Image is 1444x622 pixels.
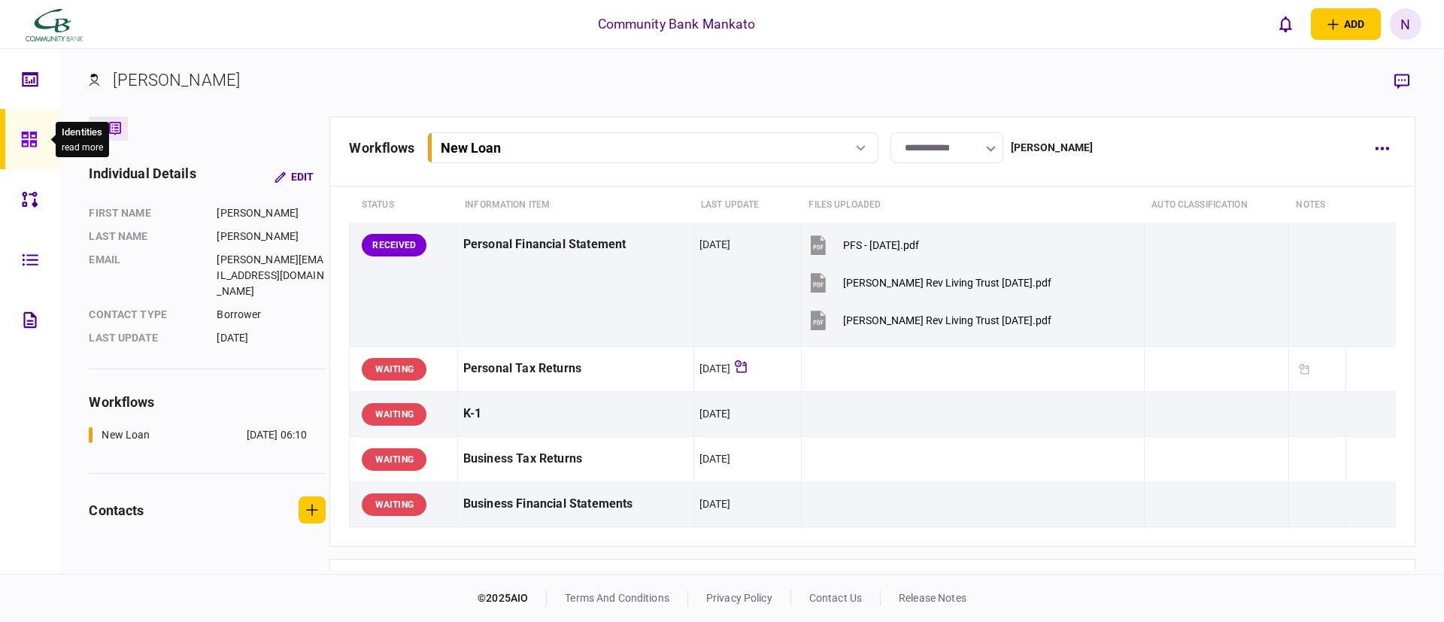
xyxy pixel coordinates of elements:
div: RECEIVED [362,234,426,256]
div: Business Tax Returns [463,442,688,476]
div: Christine Michaletz Rev Living Trust 9.13.17.pdf [843,314,1051,326]
div: [DATE] [699,361,731,376]
div: © 2025 AIO [478,590,547,606]
div: last update [89,330,202,346]
a: terms and conditions [565,592,669,604]
div: First name [89,205,202,221]
a: New Loan[DATE] 06:10 [89,427,307,443]
div: contacts [89,500,144,520]
div: K-1 [463,397,688,431]
div: Personal Financial Statement [463,228,688,262]
div: Personal Tax Returns [463,352,688,386]
div: Identities [62,125,103,140]
th: notes [1288,188,1345,223]
div: [PERSON_NAME] [217,229,326,244]
button: PFS - 03-31-25.pdf [807,228,919,262]
div: New Loan [102,427,150,443]
div: individual details [89,163,196,190]
button: New Loan [427,132,878,163]
th: status [350,188,457,223]
a: release notes [899,592,966,604]
div: [DATE] [699,406,731,421]
div: WAITING [362,448,426,471]
div: WAITING [362,358,426,381]
div: [DATE] [699,237,731,252]
button: read more [62,142,103,153]
div: [PERSON_NAME] [1011,140,1094,156]
th: last update [693,188,801,223]
th: Information item [457,188,693,223]
button: Edit [262,163,326,190]
div: PFS - 03-31-25.pdf [843,239,919,251]
button: open notifications list [1270,8,1302,40]
div: email [89,252,202,299]
div: [DATE] [699,451,731,466]
div: [PERSON_NAME] [113,68,240,93]
a: privacy policy [706,592,772,604]
div: [DATE] [699,496,731,511]
th: auto classification [1144,188,1288,223]
button: N [1390,8,1421,40]
div: workflows [89,392,326,412]
div: Borrower [217,307,326,323]
div: Business Financial Statements [463,487,688,521]
div: WAITING [362,403,426,426]
div: Joseph G. Michaletz Rev Living Trust 9.13.17.pdf [843,277,1051,289]
button: Christine Michaletz Rev Living Trust 9.13.17.pdf [807,303,1051,337]
div: Tickler available [1294,360,1314,379]
img: client company logo [23,5,85,43]
div: Contact type [89,307,202,323]
div: Community Bank Mankato [598,14,756,34]
div: WAITING [362,493,426,516]
div: [PERSON_NAME] [217,205,326,221]
div: workflows [349,138,414,158]
div: [PERSON_NAME][EMAIL_ADDRESS][DOMAIN_NAME] [217,252,326,299]
div: [DATE] 06:10 [247,427,308,443]
div: Last name [89,229,202,244]
button: Joseph G. Michaletz Rev Living Trust 9.13.17.pdf [807,265,1051,299]
div: New Loan [441,140,501,156]
button: open adding identity options [1311,8,1381,40]
div: [DATE] [217,330,326,346]
a: contact us [809,592,862,604]
th: Files uploaded [801,188,1144,223]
